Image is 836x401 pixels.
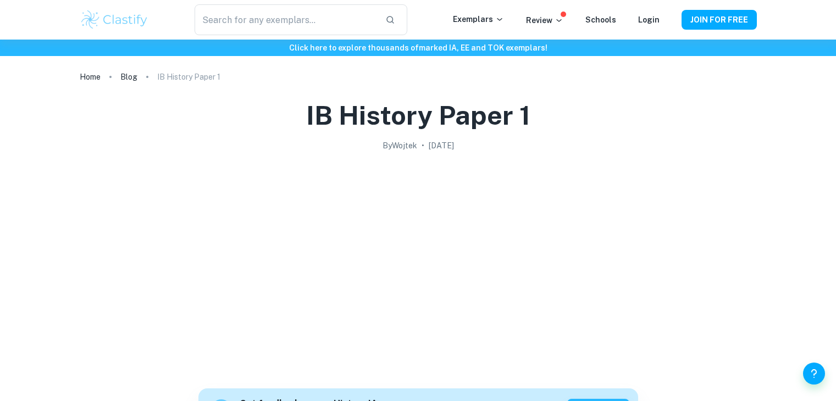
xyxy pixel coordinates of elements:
img: IB History Paper 1 cover image [198,156,638,376]
p: Review [526,14,563,26]
a: Login [638,15,660,24]
a: Home [80,69,101,85]
h1: IB History Paper 1 [306,98,530,133]
h2: [DATE] [429,140,454,152]
button: Help and Feedback [803,363,825,385]
p: Exemplars [453,13,504,25]
img: Clastify logo [80,9,150,31]
p: IB History Paper 1 [157,71,220,83]
button: JOIN FOR FREE [682,10,757,30]
p: • [422,140,424,152]
a: Schools [585,15,616,24]
a: Blog [120,69,137,85]
h6: Click here to explore thousands of marked IA, EE and TOK exemplars ! [2,42,834,54]
input: Search for any exemplars... [195,4,376,35]
h2: By Wojtek [383,140,417,152]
